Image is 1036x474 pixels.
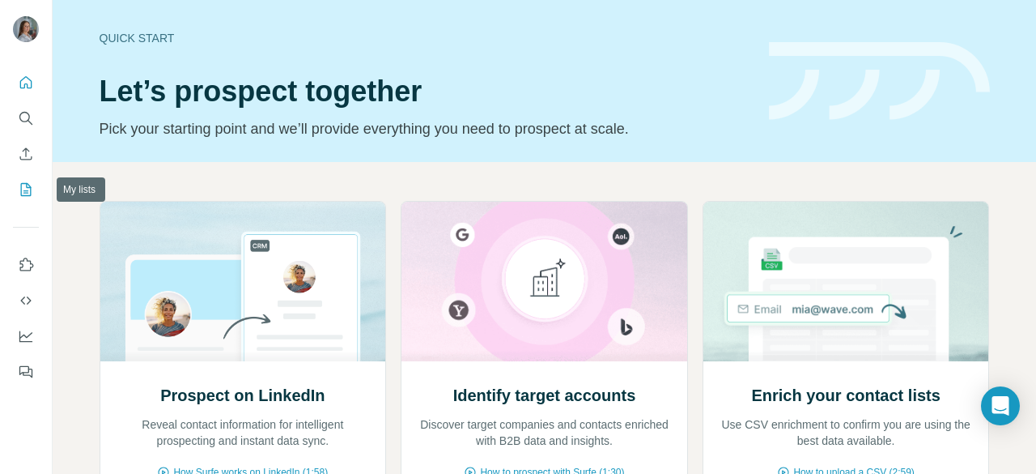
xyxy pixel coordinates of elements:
[100,117,749,140] p: Pick your starting point and we’ll provide everything you need to prospect at scale.
[13,68,39,97] button: Quick start
[160,384,325,407] h2: Prospect on LinkedIn
[401,202,688,361] img: Identify target accounts
[100,30,749,46] div: Quick start
[418,416,671,449] p: Discover target companies and contacts enriched with B2B data and insights.
[751,384,940,407] h2: Enrich your contact lists
[13,322,39,351] button: Dashboard
[13,139,39,169] button: Enrich CSV
[981,386,1020,425] div: Open Intercom Messenger
[117,416,370,449] p: Reveal contact information for intelligent prospecting and instant data sync.
[703,202,990,361] img: Enrich your contact lists
[100,75,749,108] h1: Let’s prospect together
[13,175,39,204] button: My lists
[13,104,39,133] button: Search
[769,42,990,121] img: banner
[13,250,39,280] button: Use Surfe on LinkedIn
[720,416,973,449] p: Use CSV enrichment to confirm you are using the best data available.
[453,384,636,407] h2: Identify target accounts
[13,357,39,386] button: Feedback
[13,286,39,315] button: Use Surfe API
[100,202,387,361] img: Prospect on LinkedIn
[13,16,39,42] img: Avatar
